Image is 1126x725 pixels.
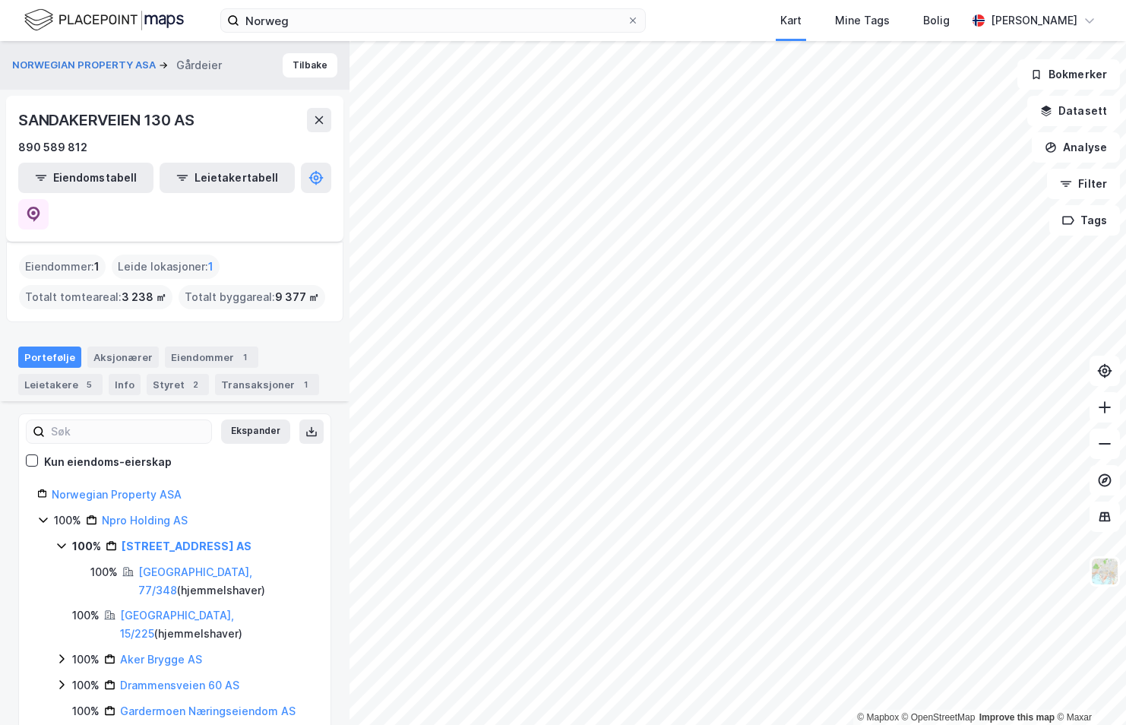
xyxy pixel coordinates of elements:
[237,350,252,365] div: 1
[72,651,100,669] div: 100%
[275,288,319,306] span: 9 377 ㎡
[991,11,1077,30] div: [PERSON_NAME]
[1017,59,1120,90] button: Bokmerker
[138,563,312,600] div: ( hjemmelshaver )
[12,58,159,73] button: NORWEGIAN PROPERTY ASA
[215,374,319,395] div: Transaksjoner
[45,420,211,443] input: Søk
[176,56,222,74] div: Gårdeier
[18,163,153,193] button: Eiendomstabell
[179,285,325,309] div: Totalt byggareal :
[120,609,234,640] a: [GEOGRAPHIC_DATA], 15/225
[857,712,899,723] a: Mapbox
[18,138,87,157] div: 890 589 812
[1050,652,1126,725] div: Kontrollprogram for chat
[221,419,290,444] button: Ekspander
[902,712,976,723] a: OpenStreetMap
[109,374,141,395] div: Info
[1047,169,1120,199] button: Filter
[138,565,252,597] a: [GEOGRAPHIC_DATA], 77/348
[122,288,166,306] span: 3 238 ㎡
[19,285,172,309] div: Totalt tomteareal :
[72,676,100,695] div: 100%
[54,511,81,530] div: 100%
[120,653,202,666] a: Aker Brygge AS
[160,163,295,193] button: Leietakertabell
[1090,557,1119,586] img: Z
[120,679,239,692] a: Drammensveien 60 AS
[122,540,251,552] a: [STREET_ADDRESS] AS
[19,255,106,279] div: Eiendommer :
[208,258,213,276] span: 1
[72,702,100,720] div: 100%
[1049,205,1120,236] button: Tags
[1050,652,1126,725] iframe: Chat Widget
[44,453,172,471] div: Kun eiendoms-eierskap
[102,514,188,527] a: Npro Holding AS
[780,11,802,30] div: Kart
[147,374,209,395] div: Styret
[298,377,313,392] div: 1
[18,347,81,368] div: Portefølje
[87,347,159,368] div: Aksjonærer
[239,9,627,32] input: Søk på adresse, matrikkel, gårdeiere, leietakere eller personer
[112,255,220,279] div: Leide lokasjoner :
[1032,132,1120,163] button: Analyse
[94,258,100,276] span: 1
[923,11,950,30] div: Bolig
[81,377,96,392] div: 5
[1027,96,1120,126] button: Datasett
[188,377,203,392] div: 2
[72,537,101,556] div: 100%
[18,108,198,132] div: SANDAKERVEIEN 130 AS
[120,704,296,717] a: Gardermoen Næringseiendom AS
[979,712,1055,723] a: Improve this map
[90,563,118,581] div: 100%
[120,606,312,643] div: ( hjemmelshaver )
[18,374,103,395] div: Leietakere
[835,11,890,30] div: Mine Tags
[72,606,100,625] div: 100%
[283,53,337,78] button: Tilbake
[24,7,184,33] img: logo.f888ab2527a4732fd821a326f86c7f29.svg
[165,347,258,368] div: Eiendommer
[52,488,182,501] a: Norwegian Property ASA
